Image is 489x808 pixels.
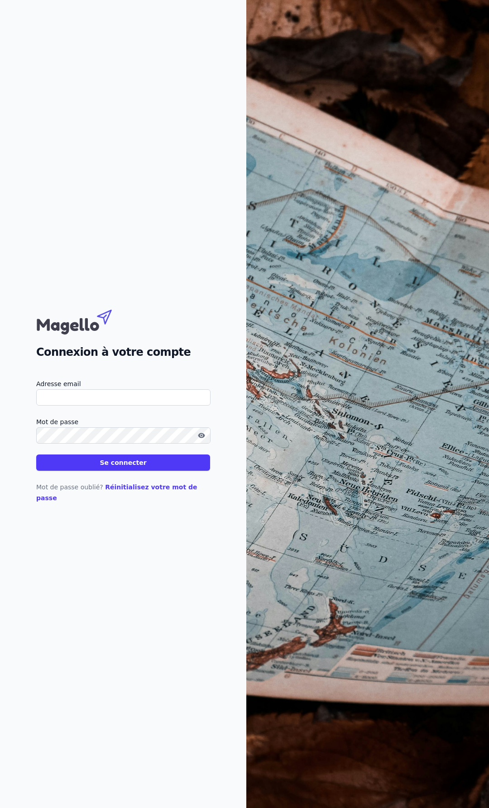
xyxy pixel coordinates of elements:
button: Se connecter [36,454,210,471]
img: Magello [36,305,131,337]
label: Adresse email [36,378,210,389]
h2: Connexion à votre compte [36,344,210,360]
label: Mot de passe [36,416,210,427]
p: Mot de passe oublié? [36,482,210,503]
a: Réinitialisez votre mot de passe [36,483,197,502]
